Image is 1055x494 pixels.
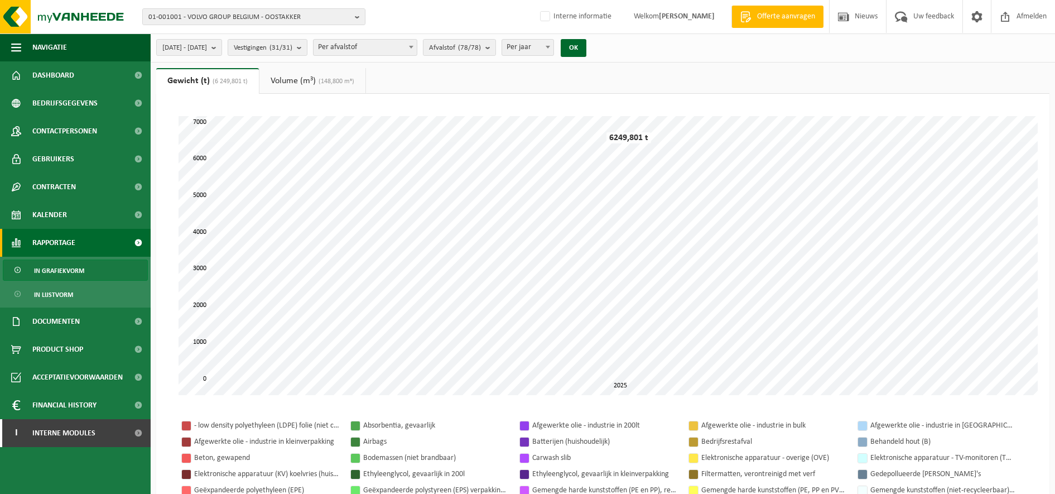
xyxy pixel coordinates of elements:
[32,308,80,335] span: Documenten
[532,467,677,481] div: Ethyleenglycol, gevaarlijk in kleinverpakking
[32,363,123,391] span: Acceptatievoorwaarden
[532,451,677,465] div: Carwash slib
[532,419,677,433] div: Afgewerkte olie - industrie in 200lt
[314,40,417,55] span: Per afvalstof
[731,6,823,28] a: Offerte aanvragen
[148,9,350,26] span: 01-001001 - VOLVO GROUP BELGIUM - OOSTAKKER
[701,467,846,481] div: Filtermatten, verontreinigd met verf
[870,435,1015,449] div: Behandeld hout (B)
[32,117,97,145] span: Contactpersonen
[32,173,76,201] span: Contracten
[194,467,339,481] div: Elektronische apparatuur (KV) koelvries (huishoudelijk)
[259,68,365,94] a: Volume (m³)
[429,40,481,56] span: Afvalstof
[269,44,292,51] count: (31/31)
[502,40,553,55] span: Per jaar
[32,391,97,419] span: Financial History
[502,39,554,56] span: Per jaar
[532,435,677,449] div: Batterijen (huishoudelijk)
[538,8,611,25] label: Interne informatie
[363,419,508,433] div: Absorbentia, gevaarlijk
[561,39,586,57] button: OK
[142,8,365,25] button: 01-001001 - VOLVO GROUP BELGIUM - OOSTAKKER
[606,132,651,143] div: 6249,801 t
[32,89,98,117] span: Bedrijfsgegevens
[701,451,846,465] div: Elektronische apparatuur - overige (OVE)
[659,12,715,21] strong: [PERSON_NAME]
[32,419,95,447] span: Interne modules
[194,419,339,433] div: - low density polyethyleen (LDPE) folie (niet conform)
[210,78,248,85] span: (6 249,801 t)
[32,145,74,173] span: Gebruikers
[32,335,83,363] span: Product Shop
[32,61,74,89] span: Dashboard
[316,78,354,85] span: (148,800 m³)
[363,467,508,481] div: Ethyleenglycol, gevaarlijk in 200l
[870,467,1015,481] div: Gedepollueerde [PERSON_NAME]'s
[156,39,222,56] button: [DATE] - [DATE]
[34,260,84,281] span: In grafiekvorm
[423,39,496,56] button: Afvalstof(78/78)
[870,419,1015,433] div: Afgewerkte olie - industrie in [GEOGRAPHIC_DATA]
[228,39,307,56] button: Vestigingen(31/31)
[363,435,508,449] div: Airbags
[313,39,417,56] span: Per afvalstof
[194,435,339,449] div: Afgewerkte olie - industrie in kleinverpakking
[32,229,75,257] span: Rapportage
[156,68,259,94] a: Gewicht (t)
[34,284,73,305] span: In lijstvorm
[162,40,207,56] span: [DATE] - [DATE]
[701,419,846,433] div: Afgewerkte olie - industrie in bulk
[701,435,846,449] div: Bedrijfsrestafval
[32,201,67,229] span: Kalender
[754,11,818,22] span: Offerte aanvragen
[870,451,1015,465] div: Elektronische apparatuur - TV-monitoren (TVM)
[32,33,67,61] span: Navigatie
[3,260,148,281] a: In grafiekvorm
[363,451,508,465] div: Bodemassen (niet brandbaar)
[194,451,339,465] div: Beton, gewapend
[3,284,148,305] a: In lijstvorm
[11,419,21,447] span: I
[458,44,481,51] count: (78/78)
[234,40,292,56] span: Vestigingen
